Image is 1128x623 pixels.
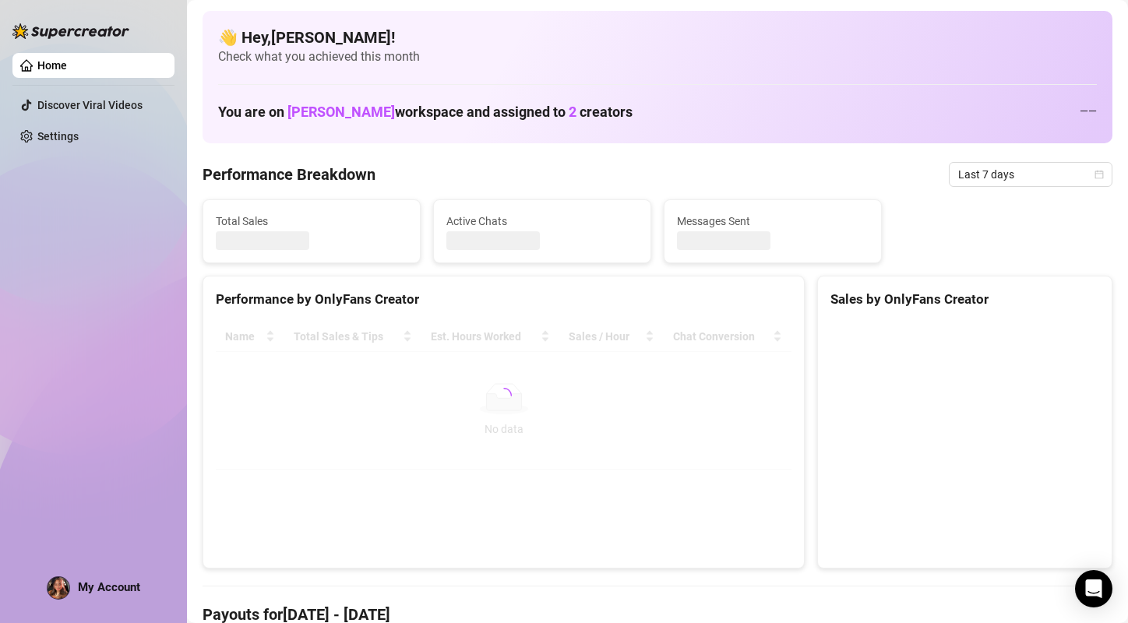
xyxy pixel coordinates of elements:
span: Total Sales [216,213,407,230]
span: 2 [569,104,576,120]
div: Open Intercom Messenger [1075,570,1112,607]
div: Sales by OnlyFans Creator [830,289,1099,310]
span: Active Chats [446,213,638,230]
span: Messages Sent [677,213,869,230]
div: — — [1080,102,1097,119]
h4: Performance Breakdown [203,164,375,185]
div: Performance by OnlyFans Creator [216,289,791,310]
img: logo-BBDzfeDw.svg [12,23,129,39]
a: Home [37,59,67,72]
img: ACg8ocJ3ZRarjj44Ot0XK2UG8Gq_1ao1F1F1EOekQfSp5yC7p99urM8=s96-c [48,577,69,599]
span: My Account [78,580,140,594]
span: [PERSON_NAME] [287,104,395,120]
h4: 👋 Hey, [PERSON_NAME] ! [218,26,1097,48]
span: Check what you achieved this month [218,48,1097,65]
h1: You are on workspace and assigned to creators [218,104,633,121]
span: calendar [1095,170,1104,179]
span: Last 7 days [958,163,1103,186]
a: Discover Viral Videos [37,99,143,111]
span: loading [495,387,513,404]
a: Settings [37,130,79,143]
